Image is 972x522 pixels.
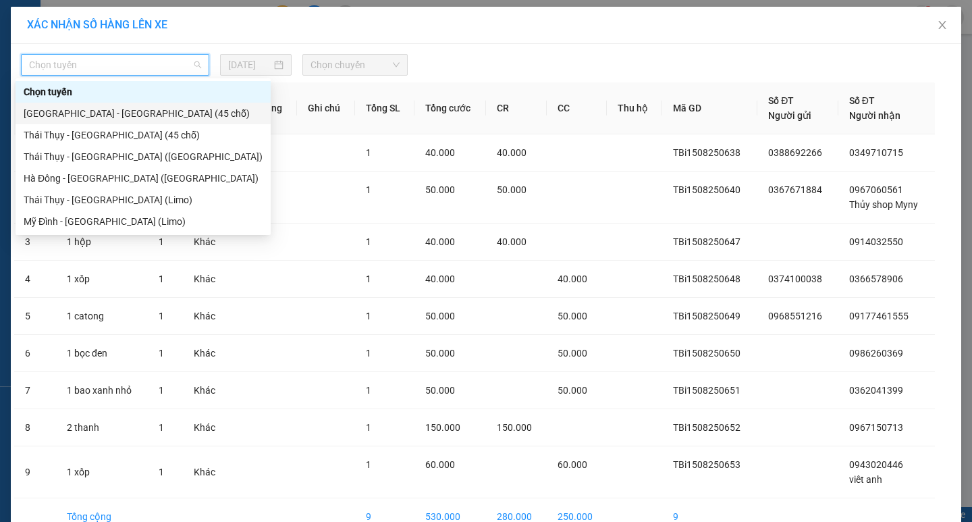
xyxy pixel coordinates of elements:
span: TBi1508250651 [673,385,740,396]
span: XÁC NHẬN SỐ HÀNG LÊN XE [27,18,167,31]
th: CR [486,82,547,134]
span: 1 [159,311,164,321]
span: 40.000 [425,273,455,284]
span: TBi1508250650 [673,348,740,359]
td: 1 catong [56,298,148,335]
div: Thái Thụy - [GEOGRAPHIC_DATA] (45 chỗ) [24,128,263,142]
span: 1 [366,348,371,359]
strong: HOTLINE : [79,20,124,30]
span: 0366578906 [849,273,903,284]
span: 1 [366,147,371,158]
td: Khác [183,372,229,409]
span: 1 [366,311,371,321]
span: 0943020446 [89,91,149,103]
div: Thái Thụy - [GEOGRAPHIC_DATA] ([GEOGRAPHIC_DATA]) [24,149,263,164]
span: 1 [159,422,164,433]
span: 1 [159,385,164,396]
td: 3 [14,224,56,261]
span: 1 [366,273,371,284]
span: 1 [366,422,371,433]
span: 0914032550 [849,236,903,247]
span: Người gửi [768,110,811,121]
span: 50.000 [425,348,455,359]
span: 150.000 [425,422,460,433]
span: Số ĐT [849,95,875,106]
span: TBi1508250648 [673,273,740,284]
span: 0986260369 [849,348,903,359]
span: VP [PERSON_NAME] - [39,49,165,84]
span: 09177461555 [849,311,909,321]
span: Thủy shop Myny [849,199,918,210]
div: Thái Thụy - Hà Đông (Limo) [16,146,271,167]
span: 60.000 [558,459,587,470]
span: 0349710715 [849,147,903,158]
td: 5 [14,298,56,335]
div: Hà Nội - Thái Thụy (45 chỗ) [16,103,271,124]
div: [GEOGRAPHIC_DATA] - [GEOGRAPHIC_DATA] (45 chỗ) [24,106,263,121]
div: Chọn tuyến [16,81,271,103]
span: 40.000 [497,236,526,247]
button: Close [923,7,961,45]
td: 1 bọc đen [56,335,148,372]
div: Hà Đông - [GEOGRAPHIC_DATA] ([GEOGRAPHIC_DATA]) [24,171,263,186]
span: 14 [PERSON_NAME], [PERSON_NAME] [39,49,165,84]
span: TBi1508250652 [673,422,740,433]
td: 1 [14,134,56,172]
span: 50.000 [425,184,455,195]
span: 1 [366,459,371,470]
span: TBi1508250640 [673,184,740,195]
span: 50.000 [558,348,587,359]
td: Khác [183,224,229,261]
span: Chọn chuyến [310,55,400,75]
div: Thái Thụy - Hà Nội (45 chỗ) [16,124,271,146]
span: 1 [159,467,164,477]
span: TBi1508250647 [673,236,740,247]
span: 50.000 [425,385,455,396]
th: Thu hộ [607,82,662,134]
span: 60.000 [425,459,455,470]
td: Khác [183,446,229,498]
th: Tổng SL [355,82,415,134]
span: 40.000 [425,236,455,247]
span: 0362041399 [849,385,903,396]
span: Gửi [10,55,24,65]
strong: CÔNG TY VẬN TẢI ĐỨC TRƯỞNG [29,7,174,18]
div: Mỹ Đình - [GEOGRAPHIC_DATA] (Limo) [24,214,263,229]
span: 0943020446 [849,459,903,470]
td: 7 [14,372,56,409]
th: Tổng cước [414,82,486,134]
span: 1 [159,348,164,359]
span: 0388692266 [768,147,822,158]
td: 4 [14,261,56,298]
span: TBi1508250638 [673,147,740,158]
span: - [39,34,43,46]
th: Mã GD [662,82,757,134]
td: 9 [14,446,56,498]
span: TBi1508250649 [673,311,740,321]
span: Người nhận [849,110,900,121]
th: CC [547,82,607,134]
span: 40.000 [425,147,455,158]
td: Khác [183,298,229,335]
td: Khác [183,409,229,446]
span: 1 [366,236,371,247]
td: 1 xốp [56,261,148,298]
span: 1 [366,184,371,195]
td: 1 xốp [56,446,148,498]
span: viêt anh [849,474,882,485]
div: Thái Thụy - Mỹ Đình (Limo) [16,189,271,211]
span: 50.000 [425,311,455,321]
th: STT [14,82,56,134]
span: 1 [159,273,164,284]
span: 50.000 [558,385,587,396]
span: 40.000 [558,273,587,284]
span: close [937,20,948,30]
td: 8 [14,409,56,446]
div: Mỹ Đình - Thái Thụy (Limo) [16,211,271,232]
td: Khác [183,335,229,372]
span: 1 [366,385,371,396]
td: 2 [14,172,56,224]
span: 1 [159,236,164,247]
span: 0968551216 [768,311,822,321]
span: 40.000 [497,147,526,158]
